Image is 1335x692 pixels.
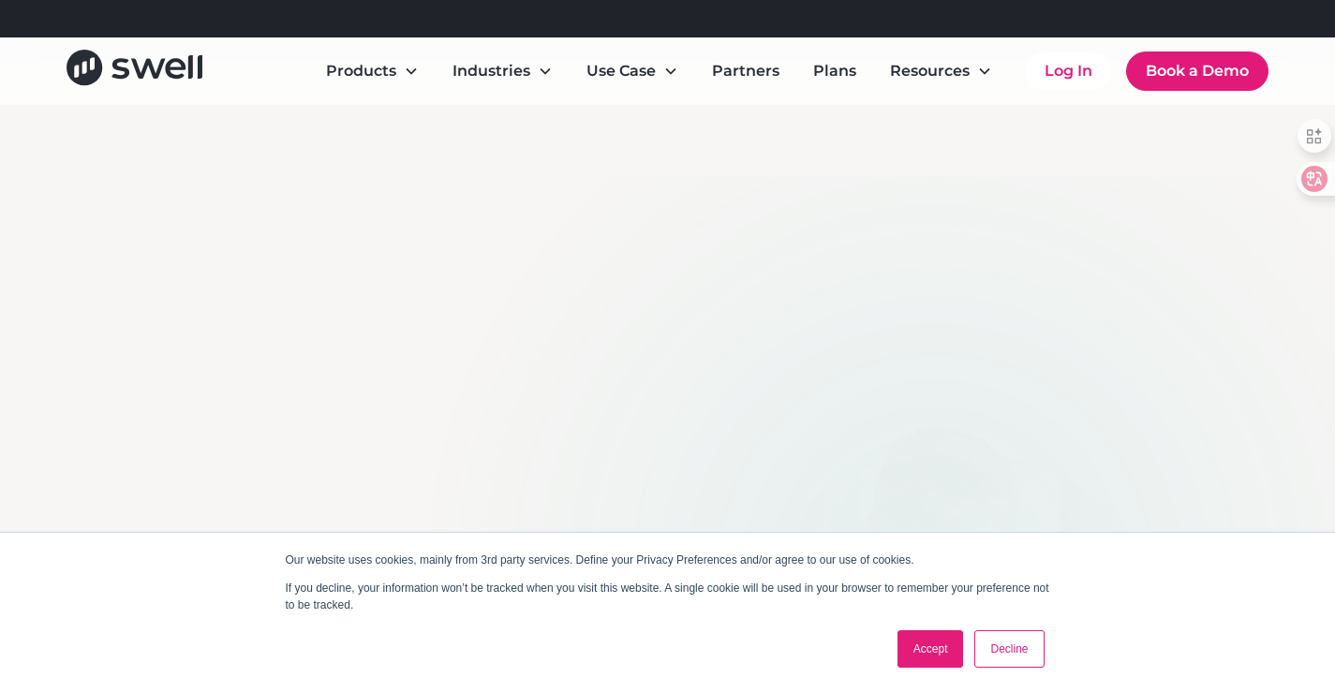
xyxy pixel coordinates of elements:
[311,52,434,90] div: Products
[798,52,871,90] a: Plans
[974,630,1044,668] a: Decline
[1126,52,1268,91] a: Book a Demo
[438,52,568,90] div: Industries
[897,630,964,668] a: Accept
[1026,52,1111,90] a: Log In
[890,60,970,82] div: Resources
[697,52,794,90] a: Partners
[286,552,1050,568] p: Our website uses cookies, mainly from 3rd party services. Define your Privacy Preferences and/or ...
[875,52,1007,90] div: Resources
[452,60,530,82] div: Industries
[586,60,656,82] div: Use Case
[286,580,1050,613] p: If you decline, your information won’t be tracked when you visit this website. A single cookie wi...
[571,52,693,90] div: Use Case
[67,50,202,92] a: home
[326,60,396,82] div: Products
